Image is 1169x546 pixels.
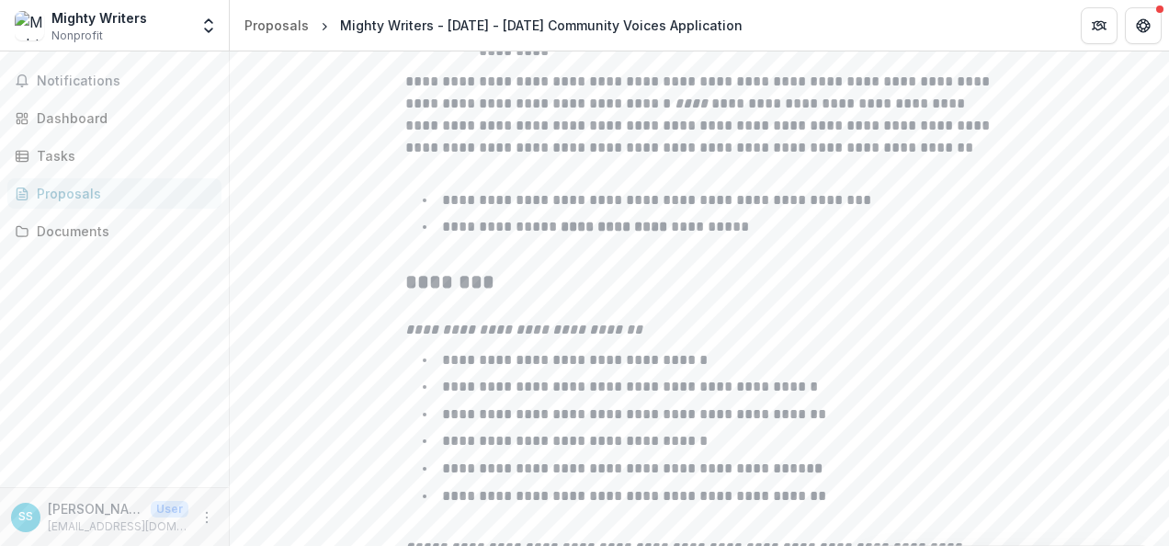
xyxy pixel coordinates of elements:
a: Documents [7,216,221,246]
div: Mighty Writers [51,8,147,28]
button: Partners [1081,7,1118,44]
img: Mighty Writers [15,11,44,40]
a: Dashboard [7,103,221,133]
button: Get Help [1125,7,1162,44]
div: Dashboard [37,108,207,128]
a: Proposals [7,178,221,209]
button: More [196,506,218,529]
p: [PERSON_NAME] [48,499,143,518]
nav: breadcrumb [237,12,750,39]
div: Mighty Writers - [DATE] - [DATE] Community Voices Application [340,16,743,35]
a: Proposals [237,12,316,39]
div: Tasks [37,146,207,165]
div: Proposals [244,16,309,35]
div: Sukripa Shah [18,511,33,523]
div: Documents [37,222,207,241]
p: User [151,501,188,518]
button: Open entity switcher [196,7,221,44]
p: [EMAIL_ADDRESS][DOMAIN_NAME] [48,518,188,535]
a: Tasks [7,141,221,171]
button: Notifications [7,66,221,96]
span: Notifications [37,74,214,89]
div: Proposals [37,184,207,203]
span: Nonprofit [51,28,103,44]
